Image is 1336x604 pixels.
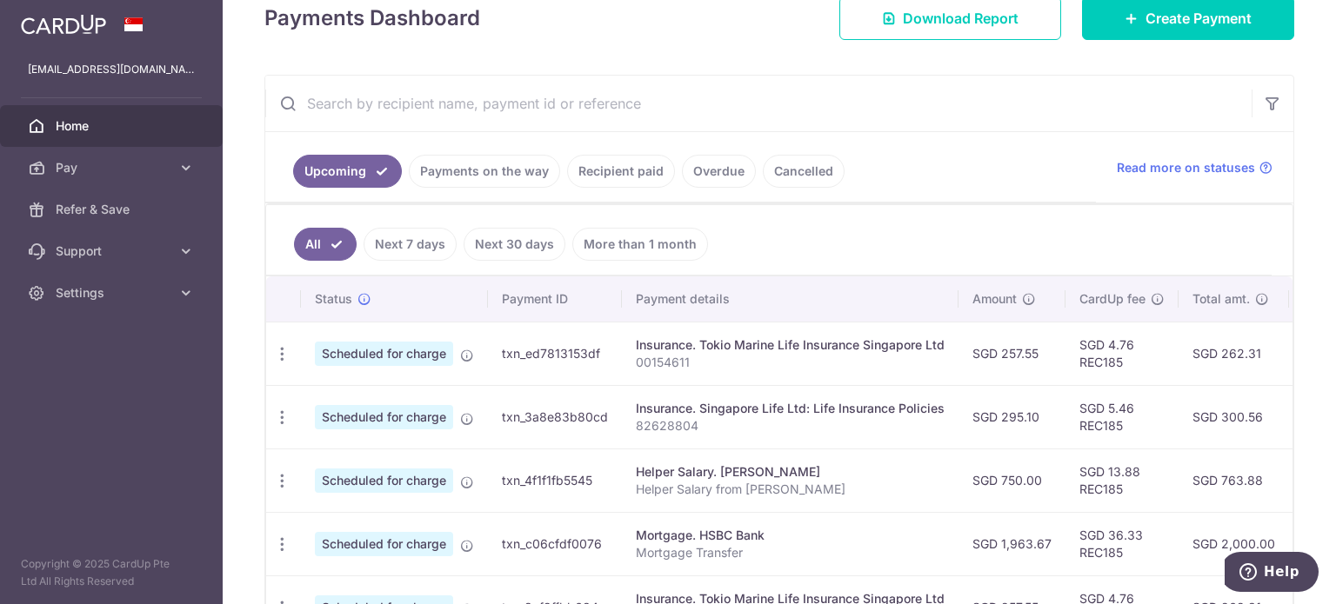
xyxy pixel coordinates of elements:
[1179,322,1289,385] td: SGD 262.31
[1079,290,1146,308] span: CardUp fee
[488,448,622,512] td: txn_4f1f1fb5545
[1179,385,1289,448] td: SGD 300.56
[293,155,402,188] a: Upcoming
[622,276,959,322] th: Payment details
[1192,290,1250,308] span: Total amt.
[636,527,945,544] div: Mortgage. HSBC Bank
[294,228,357,261] a: All
[1225,552,1319,595] iframe: Opens a widget where you can find more information
[464,228,565,261] a: Next 30 days
[56,284,170,302] span: Settings
[972,290,1017,308] span: Amount
[636,400,945,417] div: Insurance. Singapore Life Ltd: Life Insurance Policies
[56,242,170,260] span: Support
[488,322,622,385] td: txn_ed7813153df
[682,155,756,188] a: Overdue
[959,512,1065,575] td: SGD 1,963.67
[21,14,106,35] img: CardUp
[1146,8,1252,29] span: Create Payment
[315,342,453,366] span: Scheduled for charge
[488,512,622,575] td: txn_c06cfdf0076
[636,463,945,481] div: Helper Salary. [PERSON_NAME]
[959,385,1065,448] td: SGD 295.10
[567,155,675,188] a: Recipient paid
[572,228,708,261] a: More than 1 month
[1065,385,1179,448] td: SGD 5.46 REC185
[1117,159,1273,176] a: Read more on statuses
[636,544,945,561] p: Mortgage Transfer
[488,385,622,448] td: txn_3a8e83b80cd
[959,322,1065,385] td: SGD 257.55
[409,155,560,188] a: Payments on the way
[636,481,945,498] p: Helper Salary from [PERSON_NAME]
[264,3,480,34] h4: Payments Dashboard
[56,159,170,176] span: Pay
[1065,512,1179,575] td: SGD 36.33 REC185
[488,276,622,322] th: Payment ID
[1117,159,1255,176] span: Read more on statuses
[315,532,453,556] span: Scheduled for charge
[1065,322,1179,385] td: SGD 4.76 REC185
[364,228,457,261] a: Next 7 days
[1179,448,1289,512] td: SGD 763.88
[1065,448,1179,512] td: SGD 13.88 REC185
[315,405,453,429] span: Scheduled for charge
[265,76,1252,131] input: Search by recipient name, payment id or reference
[28,61,195,78] p: [EMAIL_ADDRESS][DOMAIN_NAME]
[315,468,453,493] span: Scheduled for charge
[1179,512,1289,575] td: SGD 2,000.00
[315,290,352,308] span: Status
[959,448,1065,512] td: SGD 750.00
[636,354,945,371] p: 00154611
[56,117,170,135] span: Home
[56,201,170,218] span: Refer & Save
[903,8,1019,29] span: Download Report
[636,417,945,435] p: 82628804
[636,336,945,354] div: Insurance. Tokio Marine Life Insurance Singapore Ltd
[763,155,845,188] a: Cancelled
